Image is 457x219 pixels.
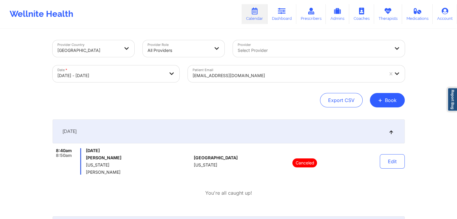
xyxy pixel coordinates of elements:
[86,148,191,153] span: [DATE]
[370,93,405,107] button: +Book
[86,163,191,167] span: [US_STATE]
[320,93,363,107] button: Export CSV
[296,4,326,24] a: Prescribers
[447,88,457,111] a: Report Bug
[194,155,238,160] span: [GEOGRAPHIC_DATA]
[86,155,191,160] h6: [PERSON_NAME]
[194,163,217,167] span: [US_STATE]
[148,44,209,57] div: All Providers
[205,190,252,196] p: You're all caught up!
[242,4,267,24] a: Calendar
[267,4,296,24] a: Dashboard
[57,44,119,57] div: [GEOGRAPHIC_DATA]
[326,4,349,24] a: Admins
[57,69,164,82] div: [DATE] - [DATE]
[380,154,405,169] button: Edit
[433,4,457,24] a: Account
[193,69,384,82] div: [EMAIL_ADDRESS][DOMAIN_NAME]
[402,4,433,24] a: Medications
[86,170,191,175] span: [PERSON_NAME]
[62,128,77,134] span: [DATE]
[292,158,317,167] p: Canceled
[56,148,72,153] span: 8:40am
[56,153,72,158] span: 8:50am
[349,4,374,24] a: Coaches
[378,98,382,102] span: +
[374,4,402,24] a: Therapists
